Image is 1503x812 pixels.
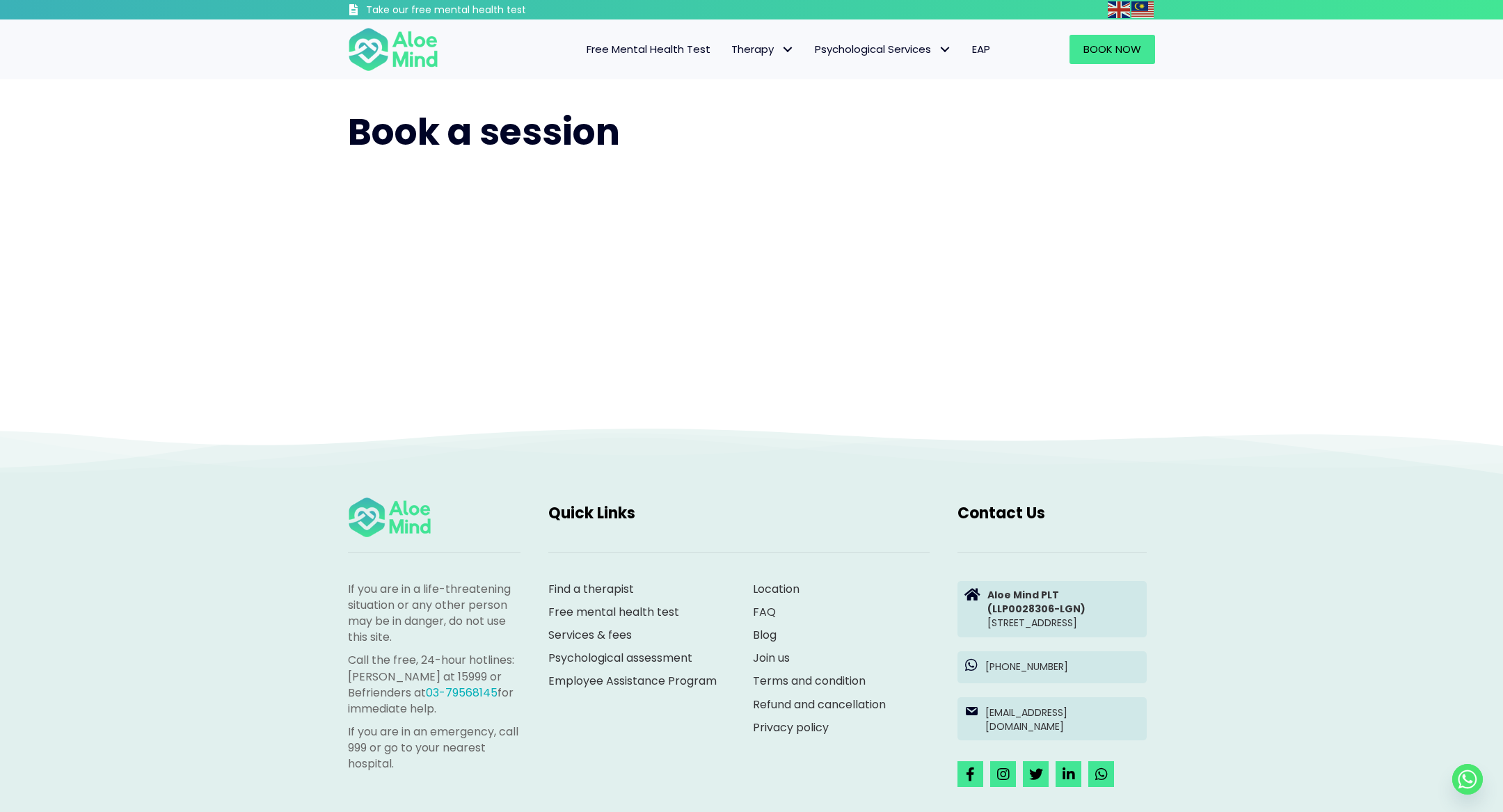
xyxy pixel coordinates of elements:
[348,3,601,19] a: Take our free mental health test
[548,650,692,666] a: Psychological assessment
[366,3,601,17] h3: Take our free mental health test
[753,696,886,713] a: Refund and cancellation
[348,724,520,772] p: If you are in an emergency, call 999 or go to your nearest hospital.
[548,627,632,643] a: Services & fees
[753,673,866,689] a: Terms and condition
[753,604,776,620] a: FAQ
[576,35,721,64] a: Free Mental Health Test
[1131,1,1154,18] img: ms
[426,685,498,701] a: 03-79568145
[721,35,804,64] a: TherapyTherapy: submenu
[548,673,717,689] a: Employee Assistance Program
[1131,1,1155,17] a: Malay
[1069,35,1155,64] a: Book Now
[1108,1,1130,18] img: en
[962,35,1001,64] a: EAP
[985,660,1140,674] p: [PHONE_NUMBER]
[753,581,800,597] a: Location
[348,496,431,539] img: Aloe mind Logo
[587,42,710,56] span: Free Mental Health Test
[456,35,1001,64] nav: Menu
[804,35,962,64] a: Psychological ServicesPsychological Services: submenu
[548,604,679,620] a: Free mental health test
[548,502,635,524] span: Quick Links
[348,186,1155,395] iframe: Booking widget
[548,581,634,597] a: Find a therapist
[753,650,790,666] a: Join us
[753,627,777,643] a: Blog
[777,40,797,60] span: Therapy: submenu
[348,652,520,717] p: Call the free, 24-hour hotlines: [PERSON_NAME] at 15999 or Befrienders at for immediate help.
[972,42,990,56] span: EAP
[348,26,438,72] img: Aloe mind Logo
[1083,42,1141,56] span: Book Now
[815,42,951,56] span: Psychological Services
[987,602,1085,616] strong: (LLP0028306-LGN)
[348,581,520,646] p: If you are in a life-threatening situation or any other person may be in danger, do not use this ...
[987,588,1140,630] p: [STREET_ADDRESS]
[957,697,1147,741] a: [EMAIL_ADDRESS][DOMAIN_NAME]
[1108,1,1131,17] a: English
[935,40,955,60] span: Psychological Services: submenu
[957,502,1045,524] span: Contact Us
[957,581,1147,637] a: Aloe Mind PLT(LLP0028306-LGN)[STREET_ADDRESS]
[987,588,1059,602] strong: Aloe Mind PLT
[348,106,620,157] span: Book a session
[1452,764,1483,795] a: Whatsapp
[985,706,1140,734] p: [EMAIL_ADDRESS][DOMAIN_NAME]
[731,42,794,56] span: Therapy
[957,651,1147,683] a: [PHONE_NUMBER]
[753,719,829,735] a: Privacy policy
